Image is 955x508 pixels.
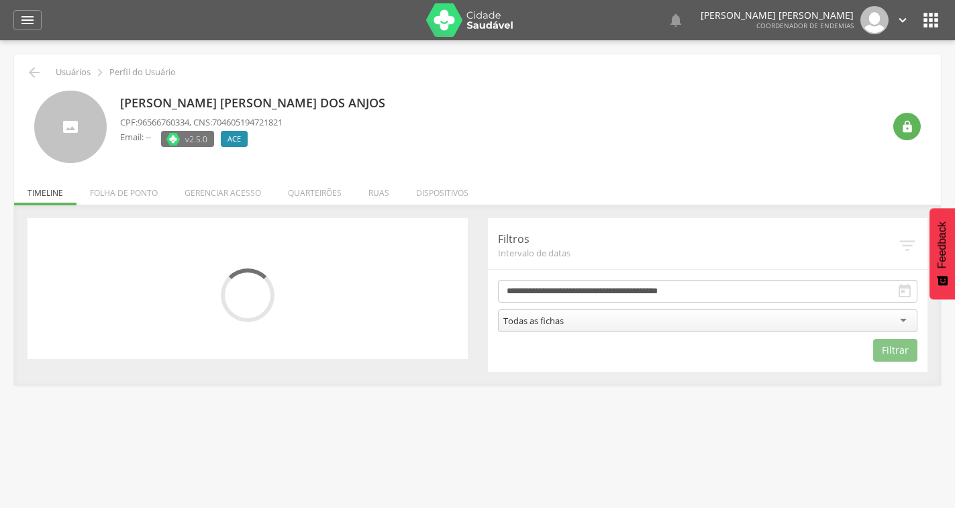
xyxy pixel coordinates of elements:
div: Todas as fichas [503,315,564,327]
span: Coordenador de Endemias [756,21,854,30]
p: Email: -- [120,131,151,144]
button: Feedback - Mostrar pesquisa [929,208,955,299]
span: ACE [228,134,241,144]
p: [PERSON_NAME] [PERSON_NAME] [701,11,854,20]
i:  [920,9,942,31]
li: Quarteirões [274,174,355,205]
i:  [897,283,913,299]
i:  [93,65,107,80]
span: Feedback [936,221,948,268]
p: Perfil do Usuário [109,67,176,78]
p: [PERSON_NAME] [PERSON_NAME] dos Anjos [120,95,392,112]
li: Folha de ponto [77,174,171,205]
p: Usuários [56,67,91,78]
a:  [13,10,42,30]
li: Gerenciar acesso [171,174,274,205]
span: v2.5.0 [185,132,207,146]
i:  [895,13,910,28]
a:  [895,6,910,34]
li: Dispositivos [403,174,482,205]
i: Voltar [26,64,42,81]
i:  [897,236,917,256]
span: Intervalo de datas [498,247,898,259]
i:  [668,12,684,28]
label: Versão do aplicativo [161,131,214,147]
p: Filtros [498,232,898,247]
button: Filtrar [873,339,917,362]
i:  [901,120,914,134]
i:  [19,12,36,28]
li: Ruas [355,174,403,205]
a:  [668,6,684,34]
div: Resetar senha [893,113,921,140]
p: CPF: , CNS: [120,116,283,129]
span: 96566760334 [138,116,189,128]
span: 704605194721821 [212,116,283,128]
